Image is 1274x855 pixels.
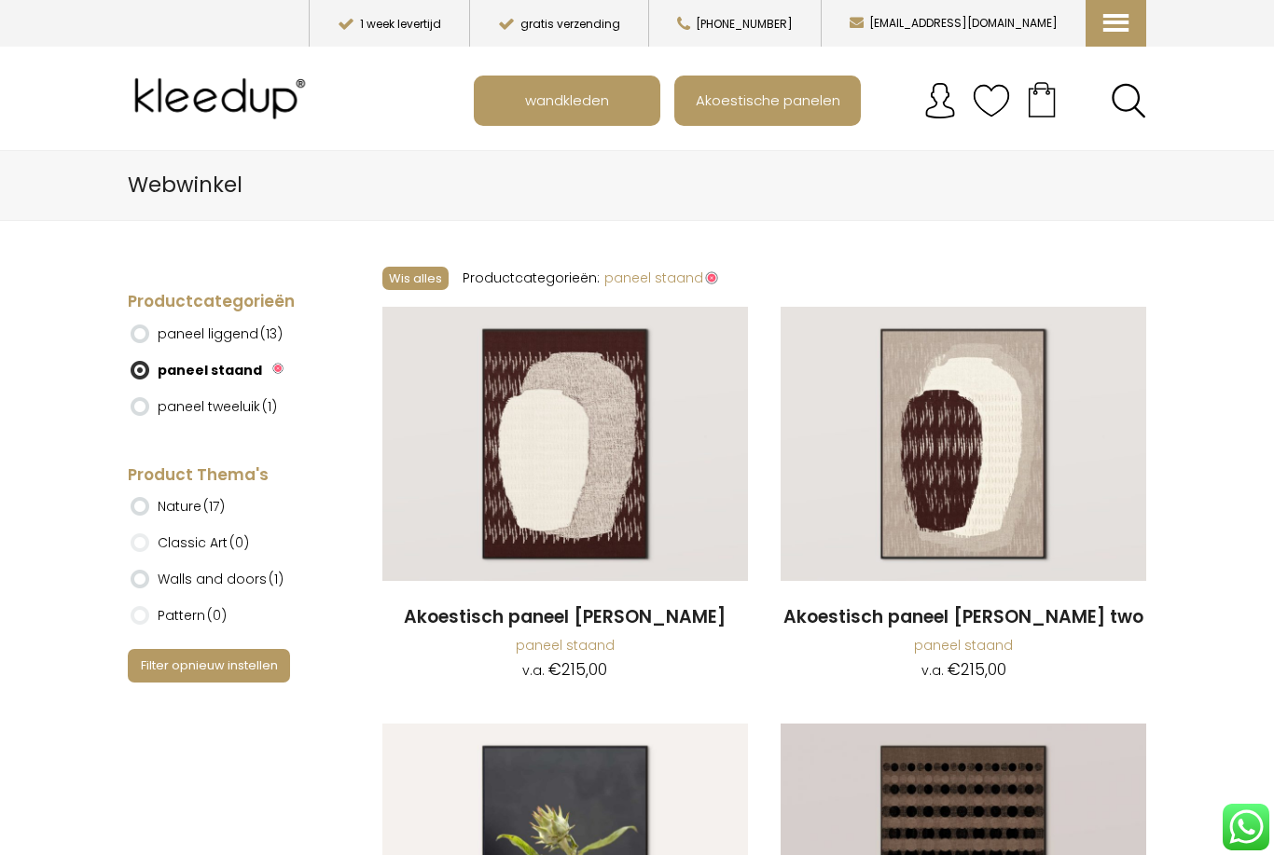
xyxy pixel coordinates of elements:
label: Pattern [158,600,227,631]
img: account.svg [921,82,959,119]
a: Akoestisch paneel [PERSON_NAME] [382,605,748,630]
label: paneel liggend [158,318,283,350]
label: paneel staand [158,354,262,386]
nav: Main menu [474,76,1160,126]
button: Wis alles [382,267,449,290]
span: Webwinkel [128,170,242,200]
label: Walls and doors [158,563,284,595]
img: Verwijderen [272,363,284,374]
span: (0) [229,533,249,552]
span: € [548,658,561,681]
span: v.a. [921,661,944,680]
label: paneel tweeluik [158,391,277,422]
span: (17) [203,497,225,516]
img: Kleedup [128,62,320,136]
span: (0) [207,606,227,625]
span: wandkleden [515,82,619,117]
a: paneel staand [604,269,718,287]
bdi: 215,00 [548,658,607,681]
a: Akoestisch paneel [PERSON_NAME] two [781,605,1146,630]
span: (1) [262,397,277,416]
button: Filter opnieuw instellen [128,649,291,682]
img: verlanglijstje.svg [973,82,1010,119]
a: Your cart [1010,76,1073,122]
label: Classic Art [158,527,249,559]
a: wandkleden [476,77,658,124]
h4: Productcategorieën [128,291,332,313]
span: (1) [269,570,284,588]
label: Nature [158,490,225,522]
span: (13) [260,324,283,343]
img: Akoestisch Paneel Vase Brown [382,307,748,581]
span: Akoestische panelen [685,82,851,117]
img: Akoestisch Paneel Vase Brown Two [781,307,1146,581]
li: Productcategorieën: [463,263,600,293]
a: paneel staand [914,636,1013,655]
a: Search [1111,83,1146,118]
a: paneel staand [516,636,615,655]
span: € [948,658,961,681]
h4: Product Thema's [128,464,332,487]
bdi: 215,00 [948,658,1006,681]
a: Akoestische panelen [676,77,859,124]
span: v.a. [522,661,545,680]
